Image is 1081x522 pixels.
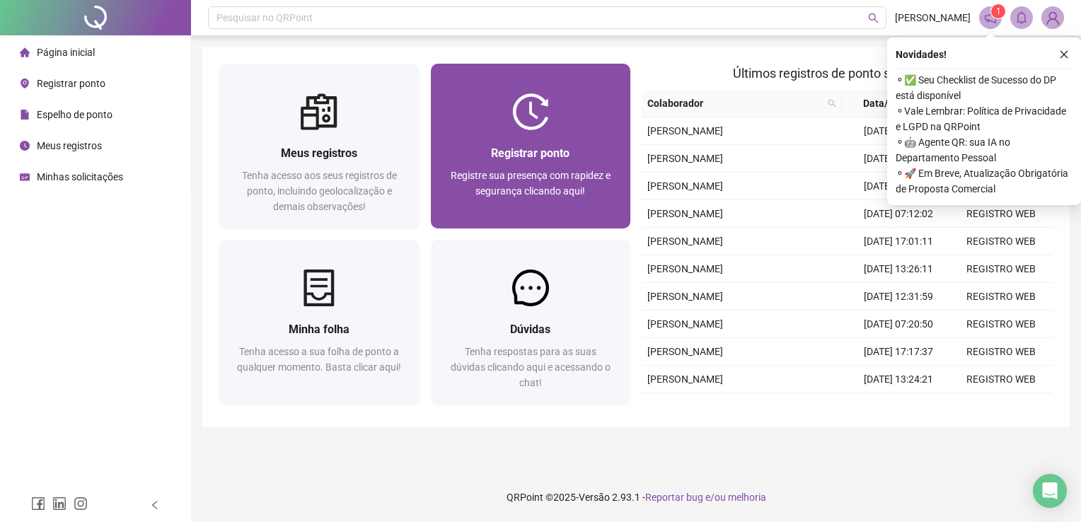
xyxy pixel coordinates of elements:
span: Data/Hora [848,95,925,111]
span: Registrar ponto [37,78,105,89]
span: [PERSON_NAME] [647,153,723,164]
span: Página inicial [37,47,95,58]
a: Meus registrosTenha acesso aos seus registros de ponto, incluindo geolocalização e demais observa... [219,64,420,228]
span: notification [984,11,997,24]
span: schedule [20,172,30,182]
td: REGISTRO WEB [950,338,1053,366]
td: REGISTRO WEB [950,393,1053,421]
td: REGISTRO WEB [950,283,1053,311]
td: REGISTRO WEB [950,228,1053,255]
sup: 1 [991,4,1005,18]
span: Versão [579,492,610,503]
span: ⚬ Vale Lembrar: Política de Privacidade e LGPD na QRPoint [896,103,1073,134]
span: Meus registros [37,140,102,151]
footer: QRPoint © 2025 - 2.93.1 - [191,472,1081,522]
span: Reportar bug e/ou melhoria [645,492,766,503]
span: [PERSON_NAME] [647,236,723,247]
td: [DATE] 16:01:40 [848,117,950,145]
span: Registre sua presença com rapidez e segurança clicando aqui! [451,170,611,197]
td: [DATE] 12:29:20 [848,393,950,421]
span: Tenha acesso a sua folha de ponto a qualquer momento. Basta clicar aqui! [237,346,401,373]
span: Últimos registros de ponto sincronizados [733,66,961,81]
td: REGISTRO WEB [950,200,1053,228]
span: [PERSON_NAME] [647,180,723,192]
td: [DATE] 07:20:50 [848,311,950,338]
td: [DATE] 13:26:11 [848,255,950,283]
td: REGISTRO WEB [950,366,1053,393]
span: clock-circle [20,141,30,151]
span: search [868,13,879,23]
span: Minha folha [289,323,349,336]
span: Tenha acesso aos seus registros de ponto, incluindo geolocalização e demais observações! [242,170,397,212]
span: [PERSON_NAME] [647,208,723,219]
th: Data/Hora [842,90,942,117]
span: left [150,500,160,510]
td: REGISTRO WEB [950,311,1053,338]
span: [PERSON_NAME] [647,346,723,357]
span: Colaborador [647,95,822,111]
span: Tenha respostas para as suas dúvidas clicando aqui e acessando o chat! [451,346,611,388]
a: DúvidasTenha respostas para as suas dúvidas clicando aqui e acessando o chat! [431,240,631,405]
span: instagram [74,497,88,511]
span: Meus registros [281,146,357,160]
a: Registrar pontoRegistre sua presença com rapidez e segurança clicando aqui! [431,64,631,228]
span: Dúvidas [510,323,550,336]
span: linkedin [52,497,67,511]
td: [DATE] 13:26:41 [848,145,950,173]
span: [PERSON_NAME] [895,10,971,25]
span: search [825,93,839,114]
span: [PERSON_NAME] [647,263,723,274]
span: home [20,47,30,57]
span: ⚬ 🚀 Em Breve, Atualização Obrigatória de Proposta Comercial [896,166,1073,197]
span: search [828,99,836,108]
td: [DATE] 12:31:59 [848,283,950,311]
span: [PERSON_NAME] [647,291,723,302]
span: environment [20,79,30,88]
span: bell [1015,11,1028,24]
span: 1 [996,6,1001,16]
span: [PERSON_NAME] [647,373,723,385]
td: REGISTRO WEB [950,255,1053,283]
td: [DATE] 07:12:02 [848,200,950,228]
span: close [1059,50,1069,59]
span: file [20,110,30,120]
span: facebook [31,497,45,511]
span: Registrar ponto [491,146,570,160]
span: Novidades ! [896,47,947,62]
td: [DATE] 12:32:16 [848,173,950,200]
div: Open Intercom Messenger [1033,474,1067,508]
span: ⚬ ✅ Seu Checklist de Sucesso do DP está disponível [896,72,1073,103]
span: Minhas solicitações [37,171,123,182]
a: Minha folhaTenha acesso a sua folha de ponto a qualquer momento. Basta clicar aqui! [219,240,420,405]
td: [DATE] 13:24:21 [848,366,950,393]
span: [PERSON_NAME] [647,318,723,330]
td: [DATE] 17:17:37 [848,338,950,366]
span: [PERSON_NAME] [647,125,723,137]
span: ⚬ 🤖 Agente QR: sua IA no Departamento Pessoal [896,134,1073,166]
td: [DATE] 17:01:11 [848,228,950,255]
span: Espelho de ponto [37,109,112,120]
img: 86367 [1042,7,1063,28]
